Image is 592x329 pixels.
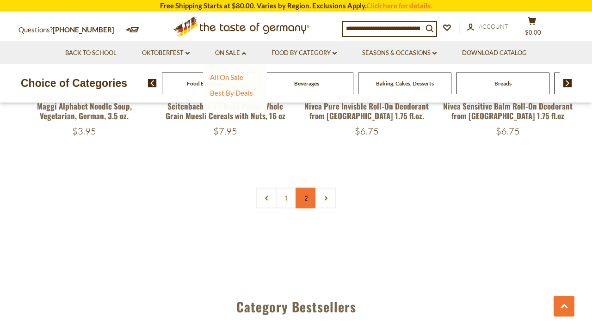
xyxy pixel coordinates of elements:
button: $0.00 [518,17,546,40]
span: $0.00 [525,29,541,36]
img: previous arrow [148,79,157,87]
a: All On Sale [210,73,243,81]
a: Back to School [65,48,117,58]
span: Account [479,23,508,30]
a: Seitenbacher # 1 Body Power Whole Grain Muesli Cereals with Nuts, 16 oz [166,100,285,122]
span: $6.75 [496,125,520,137]
a: Best By Deals [210,89,253,97]
div: Category Bestsellers [18,286,574,323]
span: $6.75 [355,125,379,137]
a: Food By Category [187,80,231,87]
a: On Sale [215,48,246,58]
a: 1 [276,188,296,208]
a: Click here for details. [366,1,432,10]
a: Food By Category [271,48,337,58]
a: Baking, Cakes, Desserts [376,80,434,87]
a: 2 [296,188,316,208]
a: Beverages [294,80,319,87]
span: $7.95 [213,125,237,137]
a: Nivea Sensitive Balm Roll-On Deodorant from [GEOGRAPHIC_DATA] 1.75 fl.oz [443,100,573,122]
span: $3.95 [72,125,96,137]
img: next arrow [563,79,572,87]
a: Maggi Alphabet Noodle Soup, Vegetarian, German, 3.5 oz. [37,100,132,122]
p: Questions? [18,24,121,36]
a: [PHONE_NUMBER] [53,25,114,34]
a: Nivea Pure Invisble Roll-On Deodorant from [GEOGRAPHIC_DATA] 1.75 fl.oz. [304,100,429,122]
a: Oktoberfest [142,48,190,58]
a: Breads [494,80,512,87]
a: Seasons & Occasions [362,48,437,58]
a: Account [467,22,508,32]
a: Download Catalog [462,48,527,58]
